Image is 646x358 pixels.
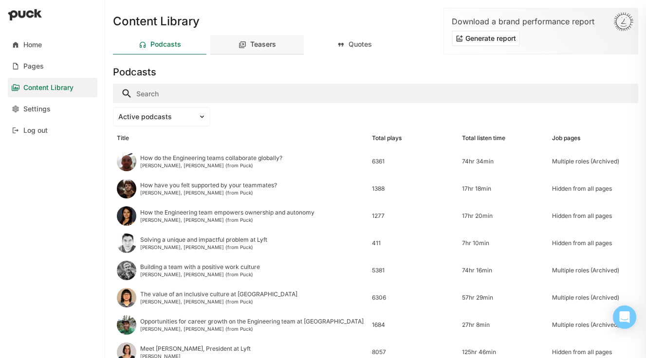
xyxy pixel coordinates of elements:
[552,185,634,192] div: Hidden from all pages
[462,349,544,356] div: 125hr 46min
[113,84,638,103] input: Search
[250,40,276,49] div: Teasers
[140,209,314,216] div: How the Engineering team empowers ownership and autonomy
[372,185,454,192] div: 1388
[23,62,44,71] div: Pages
[552,322,634,328] div: Multiple roles (Archived)
[140,326,364,332] div: [PERSON_NAME], [PERSON_NAME] (from Puck)
[8,99,97,119] a: Settings
[462,267,544,274] div: 74hr 16min
[372,213,454,219] div: 1277
[150,40,181,49] div: Podcasts
[8,78,97,97] a: Content Library
[140,236,267,243] div: Solving a unique and impactful problem at Lyft
[23,126,48,135] div: Log out
[372,158,454,165] div: 6361
[117,135,129,142] div: Title
[372,135,402,142] div: Total plays
[140,345,251,352] div: Meet [PERSON_NAME], President at Lyft
[372,240,454,247] div: 411
[140,217,314,223] div: [PERSON_NAME], [PERSON_NAME] (from Puck)
[8,35,97,54] a: Home
[552,349,634,356] div: Hidden from all pages
[140,182,277,189] div: How have you felt supported by your teammates?
[140,244,267,250] div: [PERSON_NAME], [PERSON_NAME] (from Puck)
[8,56,97,76] a: Pages
[23,41,42,49] div: Home
[552,213,634,219] div: Hidden from all pages
[113,16,200,27] h1: Content Library
[140,264,260,270] div: Building a team with a positive work culture
[140,271,260,277] div: [PERSON_NAME], [PERSON_NAME] (from Puck)
[452,16,630,27] div: Download a brand performance report
[372,322,454,328] div: 1684
[140,299,297,304] div: [PERSON_NAME], [PERSON_NAME] (from Puck)
[372,349,454,356] div: 8057
[613,12,634,32] img: Sun-D3Rjj4Si.svg
[23,84,74,92] div: Content Library
[140,291,297,298] div: The value of an inclusive culture at [GEOGRAPHIC_DATA]
[452,31,520,46] button: Generate report
[552,158,634,165] div: Multiple roles (Archived)
[462,213,544,219] div: 17hr 20min
[462,158,544,165] div: 74hr 34min
[462,185,544,192] div: 17hr 18min
[462,240,544,247] div: 7hr 10min
[552,267,634,274] div: Multiple roles (Archived)
[140,190,277,196] div: [PERSON_NAME], [PERSON_NAME] (from Puck)
[140,162,282,168] div: [PERSON_NAME], [PERSON_NAME] (from Puck)
[552,240,634,247] div: Hidden from all pages
[113,66,156,78] h3: Podcasts
[140,318,364,325] div: Opportunities for career growth on the Engineering team at [GEOGRAPHIC_DATA]
[462,322,544,328] div: 27hr 8min
[372,294,454,301] div: 6306
[613,305,636,329] div: Open Intercom Messenger
[552,135,580,142] div: Job pages
[372,267,454,274] div: 5381
[462,294,544,301] div: 57hr 29min
[23,105,51,113] div: Settings
[552,294,634,301] div: Multiple roles (Archived)
[140,155,282,161] div: How do the Engineering teams collaborate globally?
[462,135,505,142] div: Total listen time
[349,40,372,49] div: Quotes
